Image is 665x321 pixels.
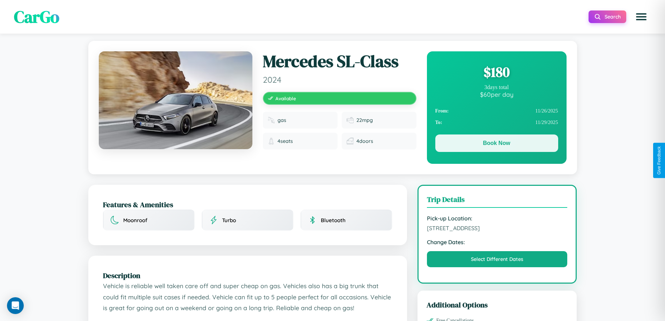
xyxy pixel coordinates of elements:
img: Fuel efficiency [347,117,354,124]
span: [STREET_ADDRESS] [427,225,568,232]
span: 4 seats [278,138,293,144]
span: 2024 [263,74,416,85]
span: Bluetooth [321,217,346,224]
span: Moonroof [123,217,147,224]
button: Select Different Dates [427,251,568,267]
img: Doors [347,138,354,145]
img: Fuel type [268,117,275,124]
div: Give Feedback [657,146,662,175]
span: Available [275,95,296,101]
span: 22 mpg [356,117,373,123]
h2: Description [103,270,392,280]
p: Vehicle is reliable well taken care off and super cheap on gas. Vehicles also has a big trunk tha... [103,280,392,314]
img: Seats [268,138,275,145]
h3: Additional Options [427,300,568,310]
img: Mercedes SL-Class 2024 [99,51,252,149]
strong: Change Dates: [427,239,568,246]
h3: Trip Details [427,194,568,208]
h1: Mercedes SL-Class [263,51,416,72]
div: $ 60 per day [435,90,558,98]
span: Search [605,14,621,20]
span: gas [278,117,286,123]
strong: To: [435,119,442,125]
span: 4 doors [356,138,373,144]
div: Open Intercom Messenger [7,297,24,314]
div: 11 / 29 / 2025 [435,117,558,128]
span: CarGo [14,5,59,28]
button: Book Now [435,134,558,152]
div: $ 180 [435,63,558,81]
strong: From: [435,108,449,114]
button: Search [589,10,626,23]
div: 11 / 26 / 2025 [435,105,558,117]
strong: Pick-up Location: [427,215,568,222]
h2: Features & Amenities [103,199,392,210]
span: Turbo [222,217,236,224]
div: 3 days total [435,84,558,90]
button: Open menu [631,7,651,27]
